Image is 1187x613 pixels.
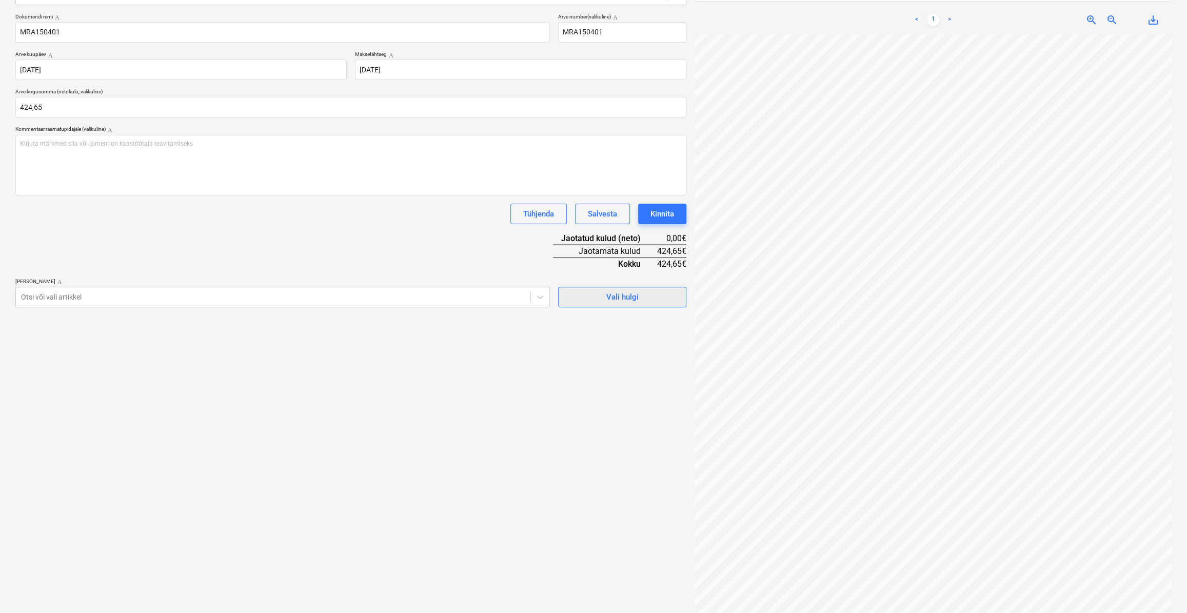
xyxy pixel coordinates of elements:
span: zoom_in [1085,14,1098,26]
button: Kinnita [638,204,686,224]
input: Arve kogusumma (netokulu, valikuline) [15,97,686,117]
span: save_alt [1147,14,1159,26]
span: Abi [611,13,630,19]
input: Arve kuupäeva pole määratud. [15,60,347,80]
button: Vali hulgi [558,287,686,307]
a: Järgmine lehekülg [943,14,956,26]
font: Maksetähtaeg [355,51,387,57]
font: Kommentaar raamatupidajale (valikuline) [15,126,106,132]
div: Kokku [553,258,657,270]
div: Vestlusvidin [1136,564,1187,613]
input: Dokumendi nimi [15,22,550,43]
a: Lehekülg 1 on teie praegune leht [927,14,939,26]
font: Dokumendi nimi [15,13,53,20]
span: Abi [53,13,72,19]
div: 0,00€ [657,232,686,245]
span: zoom_out [1106,14,1118,26]
div: Vali hulgi [606,290,639,304]
span: Abi [106,126,125,132]
div: Jaotatud kulud (neto) [553,232,657,245]
div: Jaotamata kulud [553,245,657,258]
span: vestlus [1126,14,1139,26]
input: Tähtaega pole määratud [355,60,686,80]
button: Tühjenda [510,204,567,224]
div: Salvesta [588,207,617,221]
button: Salvesta [575,204,630,224]
input: Arve number [558,22,686,43]
a: Eelmine lehekülg [911,14,923,26]
iframe: Chat Widget [1136,564,1187,613]
font: Arve kuupäev [15,51,46,57]
div: Kinnita [650,207,674,221]
span: Abi [55,278,74,284]
span: Abi [387,51,406,57]
div: 424,65€ [657,258,686,270]
font: Arve number (valikuline) [558,13,611,20]
p: Arve kogusumma (netokulu, valikuline) [15,88,686,97]
div: Tühjenda [523,207,554,221]
span: Abi [46,51,65,57]
div: 424,65€ [657,245,686,258]
font: [PERSON_NAME] [15,278,55,285]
